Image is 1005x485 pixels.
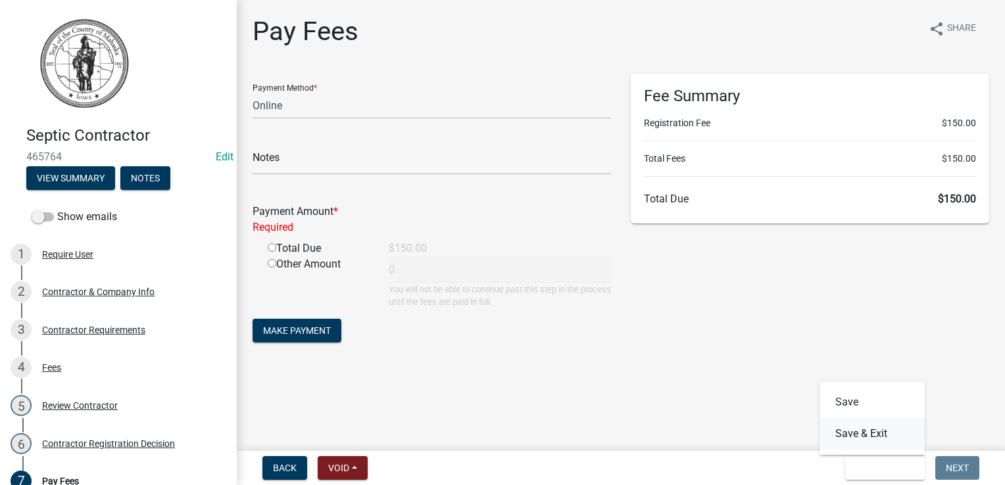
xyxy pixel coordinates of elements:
[253,219,611,235] div: Required
[26,166,115,190] button: View Summary
[26,173,115,184] wm-modal-confirm: Summary
[946,463,969,473] span: Next
[243,204,621,235] div: Payment Amount
[262,456,307,480] button: Back
[11,395,32,416] div: 5
[26,150,210,163] span: 465764
[644,193,976,205] h6: Total Due
[328,463,349,473] span: Void
[856,463,906,473] span: Save & Exit
[42,439,175,448] div: Contractor Registration Decision
[644,152,976,166] li: Total Fees
[258,241,379,256] div: Total Due
[42,287,155,296] div: Contractor & Company Info
[273,463,297,473] span: Back
[11,244,32,265] div: 1
[216,150,233,163] wm-modal-confirm: Edit Application Number
[947,21,976,37] span: Share
[32,209,117,225] label: Show emails
[644,87,976,106] h6: Fee Summary
[216,150,233,163] a: Edit
[26,126,226,145] h4: Septic Contractor
[258,256,379,308] div: Other Amount
[11,433,32,454] div: 6
[929,21,944,37] i: share
[42,325,145,335] div: Contractor Requirements
[42,363,61,372] div: Fees
[820,418,925,450] button: Save & Exit
[820,381,925,455] div: Save & Exit
[644,116,976,130] li: Registration Fee
[42,250,93,259] div: Require User
[263,325,331,336] span: Make Payment
[942,116,976,130] span: $150.00
[845,456,925,480] button: Save & Exit
[11,281,32,302] div: 2
[42,401,118,410] div: Review Contractor
[26,14,143,112] img: Mahaska County, Iowa
[253,319,341,342] button: Make Payment
[318,456,368,480] button: Void
[942,152,976,166] span: $150.00
[120,166,170,190] button: Notes
[11,357,32,378] div: 4
[935,456,979,480] button: Next
[918,16,987,41] button: shareShare
[820,386,925,418] button: Save
[253,16,358,47] h1: Pay Fees
[938,193,976,205] span: $150.00
[120,173,170,184] wm-modal-confirm: Notes
[11,319,32,340] div: 3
